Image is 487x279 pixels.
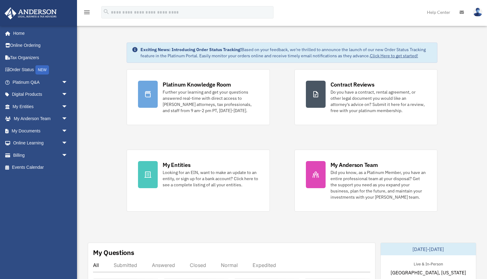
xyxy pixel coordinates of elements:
[114,262,137,268] div: Submitted
[4,149,77,161] a: Billingarrow_drop_down
[4,88,77,101] a: Digital Productsarrow_drop_down
[190,262,206,268] div: Closed
[4,113,77,125] a: My Anderson Teamarrow_drop_down
[331,161,378,169] div: My Anderson Team
[4,27,74,39] a: Home
[4,76,77,88] a: Platinum Q&Aarrow_drop_down
[62,88,74,101] span: arrow_drop_down
[62,149,74,162] span: arrow_drop_down
[409,260,448,267] div: Live & In-Person
[163,81,231,88] div: Platinum Knowledge Room
[83,11,91,16] a: menu
[3,7,59,19] img: Anderson Advisors Platinum Portal
[140,46,432,59] div: Based on your feedback, we're thrilled to announce the launch of our new Order Status Tracking fe...
[163,89,258,114] div: Further your learning and get your questions answered real-time with direct access to [PERSON_NAM...
[62,100,74,113] span: arrow_drop_down
[4,125,77,137] a: My Documentsarrow_drop_down
[253,262,276,268] div: Expedited
[331,81,375,88] div: Contract Reviews
[4,137,77,149] a: Online Learningarrow_drop_down
[62,113,74,125] span: arrow_drop_down
[4,51,77,64] a: Tax Organizers
[294,69,437,125] a: Contract Reviews Do you have a contract, rental agreement, or other legal document you would like...
[473,8,482,17] img: User Pic
[4,100,77,113] a: My Entitiesarrow_drop_down
[331,169,426,200] div: Did you know, as a Platinum Member, you have an entire professional team at your disposal? Get th...
[370,53,418,59] a: Click Here to get started!
[4,39,77,52] a: Online Ordering
[127,150,270,212] a: My Entities Looking for an EIN, want to make an update to an entity, or sign up for a bank accoun...
[163,161,190,169] div: My Entities
[221,262,238,268] div: Normal
[294,150,437,212] a: My Anderson Team Did you know, as a Platinum Member, you have an entire professional team at your...
[93,262,99,268] div: All
[62,125,74,137] span: arrow_drop_down
[62,76,74,89] span: arrow_drop_down
[140,47,241,52] strong: Exciting News: Introducing Order Status Tracking!
[163,169,258,188] div: Looking for an EIN, want to make an update to an entity, or sign up for a bank account? Click her...
[62,137,74,150] span: arrow_drop_down
[4,161,77,174] a: Events Calendar
[391,269,466,276] span: [GEOGRAPHIC_DATA], [US_STATE]
[83,9,91,16] i: menu
[4,64,77,76] a: Order StatusNEW
[381,243,476,255] div: [DATE]-[DATE]
[331,89,426,114] div: Do you have a contract, rental agreement, or other legal document you would like an attorney's ad...
[152,262,175,268] div: Answered
[35,65,49,75] div: NEW
[103,8,110,15] i: search
[127,69,270,125] a: Platinum Knowledge Room Further your learning and get your questions answered real-time with dire...
[93,248,134,257] div: My Questions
